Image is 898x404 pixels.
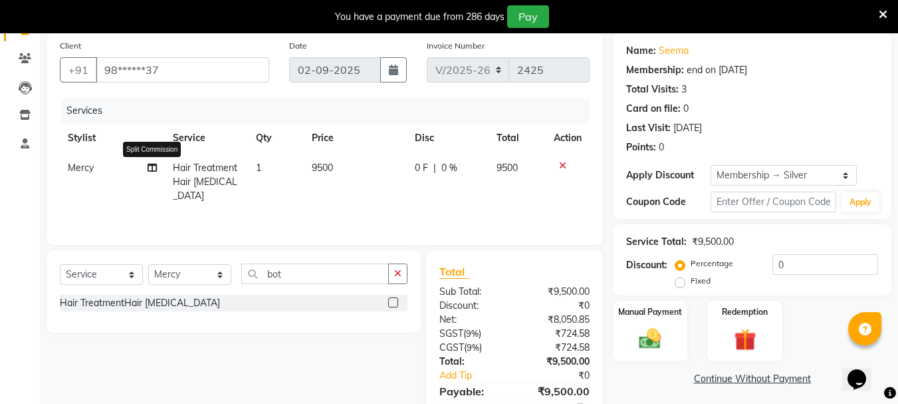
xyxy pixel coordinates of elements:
[429,299,514,313] div: Discount:
[256,162,261,174] span: 1
[429,341,514,355] div: ( )
[546,123,590,153] th: Action
[497,162,518,174] span: 9500
[681,83,687,97] div: 3
[289,40,307,52] label: Date
[165,123,249,153] th: Service
[626,168,710,182] div: Apply Discount
[514,285,600,299] div: ₹9,500.00
[687,63,747,77] div: end on [DATE]
[61,99,600,123] div: Services
[439,341,464,353] span: CGST
[692,235,734,249] div: ₹9,500.00
[241,264,389,284] input: Search or Scan
[429,285,514,299] div: Sub Total:
[60,296,220,310] div: Hair TreatmentHair [MEDICAL_DATA]
[489,123,546,153] th: Total
[727,326,763,353] img: _gift.svg
[429,313,514,327] div: Net:
[842,192,879,212] button: Apply
[626,44,656,58] div: Name:
[304,123,407,153] th: Price
[722,306,768,318] label: Redemption
[407,123,489,153] th: Disc
[514,327,600,341] div: ₹724.58
[439,265,470,279] span: Total
[173,162,237,202] span: Hair TreatmentHair [MEDICAL_DATA]
[60,123,165,153] th: Stylist
[673,121,702,135] div: [DATE]
[68,162,94,174] span: Mercy
[626,63,684,77] div: Membership:
[60,40,81,52] label: Client
[514,299,600,313] div: ₹0
[529,369,600,383] div: ₹0
[632,326,668,351] img: _cash.svg
[123,142,181,157] div: Split Commission
[514,383,600,399] div: ₹9,500.00
[60,57,97,83] button: +91
[691,258,733,270] label: Percentage
[683,102,689,116] div: 0
[433,161,436,175] span: |
[429,383,514,399] div: Payable:
[626,102,681,116] div: Card on file:
[626,235,687,249] div: Service Total:
[514,355,600,369] div: ₹9,500.00
[335,10,505,24] div: You have a payment due from 286 days
[616,372,889,386] a: Continue Without Payment
[626,140,656,154] div: Points:
[659,44,689,58] a: Seema
[711,192,836,212] input: Enter Offer / Coupon Code
[312,162,333,174] span: 9500
[96,57,269,83] input: Search by Name/Mobile/Email/Code
[659,140,664,154] div: 0
[626,195,710,209] div: Coupon Code
[415,161,428,175] span: 0 F
[439,327,463,339] span: SGST
[467,342,479,353] span: 9%
[427,40,485,52] label: Invoice Number
[626,258,667,272] div: Discount:
[514,341,600,355] div: ₹724.58
[618,306,682,318] label: Manual Payment
[466,328,479,339] span: 9%
[441,161,457,175] span: 0 %
[842,351,885,391] iframe: chat widget
[626,121,671,135] div: Last Visit:
[514,313,600,327] div: ₹8,050.85
[429,327,514,341] div: ( )
[248,123,304,153] th: Qty
[626,83,679,97] div: Total Visits:
[507,5,549,28] button: Pay
[691,275,711,287] label: Fixed
[429,355,514,369] div: Total:
[429,369,528,383] a: Add Tip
